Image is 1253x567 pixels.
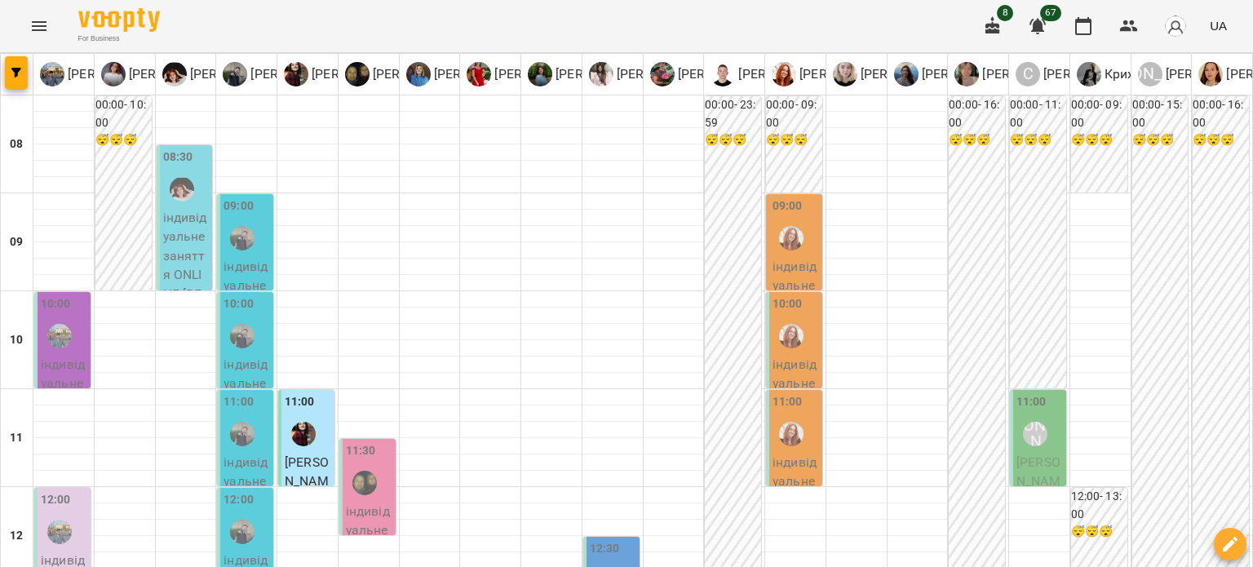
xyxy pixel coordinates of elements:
[10,429,23,447] h6: 11
[919,64,1021,84] p: [PERSON_NAME]
[1023,422,1047,446] div: Савченко Дар'я
[613,64,715,84] p: [PERSON_NAME]
[1016,393,1047,411] label: 11:00
[1071,96,1127,131] h6: 00:00 - 09:00
[224,197,254,215] label: 09:00
[284,62,410,86] div: Вікторія Жежера
[997,5,1013,21] span: 8
[772,62,898,86] a: К [PERSON_NAME]
[979,64,1081,84] p: [PERSON_NAME]
[773,393,803,411] label: 11:00
[224,491,254,509] label: 12:00
[247,64,349,84] p: [PERSON_NAME]
[101,62,228,86] div: Катерина Стрій
[1071,523,1127,541] h6: 😴😴😴
[1077,62,1101,86] img: К
[528,62,654,86] div: Анна Андрійчук
[345,62,370,86] img: В
[230,520,255,544] img: Тарас Мурава
[230,324,255,348] img: Тарас Мурава
[230,422,255,446] img: Тарас Мурава
[370,64,472,84] p: [PERSON_NAME]
[1132,96,1189,131] h6: 00:00 - 15:00
[467,62,593,86] div: Іванна Шевчук
[590,540,620,558] label: 12:30
[552,64,654,84] p: [PERSON_NAME]
[41,355,87,470] p: індивідуальне заняття - [PERSON_NAME]
[101,62,126,86] img: К
[766,96,822,131] h6: 00:00 - 09:00
[64,64,166,84] p: [PERSON_NAME]
[1040,5,1061,21] span: 67
[285,454,329,508] span: [PERSON_NAME]
[1132,131,1189,149] h6: 😴😴😴
[773,295,803,313] label: 10:00
[78,33,160,44] span: For Business
[162,62,187,86] img: С
[47,324,72,348] img: Григорій Рак
[589,62,613,86] img: С
[1193,96,1249,131] h6: 00:00 - 16:00
[1016,454,1060,508] span: [PERSON_NAME]
[95,131,152,149] h6: 😴😴😴
[954,62,979,86] img: М
[1071,488,1127,523] h6: 12:00 - 13:00
[711,62,837,86] div: Гайдук Артем
[491,64,593,84] p: [PERSON_NAME]
[954,62,1081,86] div: Мєдвєдєва Катерина
[126,64,228,84] p: [PERSON_NAME]
[170,177,194,202] img: Світлана Жаховська
[467,62,593,86] a: І [PERSON_NAME]
[230,226,255,250] div: Тарас Мурава
[1040,64,1152,84] p: [PERSON_NAME]'я
[589,62,715,86] div: Софія Пенькова
[78,8,160,32] img: Voopty Logo
[346,442,376,460] label: 11:30
[285,393,315,411] label: 11:00
[833,62,857,86] img: К
[1193,131,1249,149] h6: 😴😴😴
[163,208,210,343] p: індивідуальне заняття ONLINE - [PERSON_NAME]
[589,62,715,86] a: С [PERSON_NAME]
[773,355,819,489] p: індивідуальне заняття - Скачок [PERSON_NAME]
[675,64,777,84] p: [PERSON_NAME]
[40,62,166,86] a: Г [PERSON_NAME]
[187,64,289,84] p: [PERSON_NAME]
[352,471,377,495] img: Валерія Капітан
[1198,62,1223,86] img: П
[345,62,472,86] div: Валерія Капітан
[650,62,777,86] div: Філіпських Анна
[10,233,23,251] h6: 09
[41,491,71,509] label: 12:00
[1071,131,1127,149] h6: 😴😴😴
[1010,131,1066,149] h6: 😴😴😴
[1138,62,1162,86] div: [PERSON_NAME]
[773,257,819,372] p: індивідуальне заняття - [PERSON_NAME]
[406,62,533,86] a: О [PERSON_NAME]
[10,331,23,349] h6: 10
[162,62,289,86] div: Світлана Жаховська
[101,62,228,86] a: К [PERSON_NAME]
[284,62,410,86] a: В [PERSON_NAME]
[779,226,804,250] img: Кобзар Зоряна
[528,62,654,86] a: А [PERSON_NAME]
[224,295,254,313] label: 10:00
[650,62,675,86] img: Ф
[1164,15,1187,38] img: avatar_s.png
[224,393,254,411] label: 11:00
[291,422,316,446] div: Вікторія Жежера
[95,96,152,131] h6: 00:00 - 10:00
[894,62,1021,86] a: С [PERSON_NAME]
[705,96,761,131] h6: 00:00 - 23:59
[223,62,349,86] a: Т [PERSON_NAME]
[833,62,959,86] a: К [PERSON_NAME]
[308,64,410,84] p: [PERSON_NAME]
[47,520,72,544] div: Григорій Рак
[224,257,270,372] p: індивідуальне заняття - [PERSON_NAME]
[1016,62,1152,86] div: Савченко Дар'я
